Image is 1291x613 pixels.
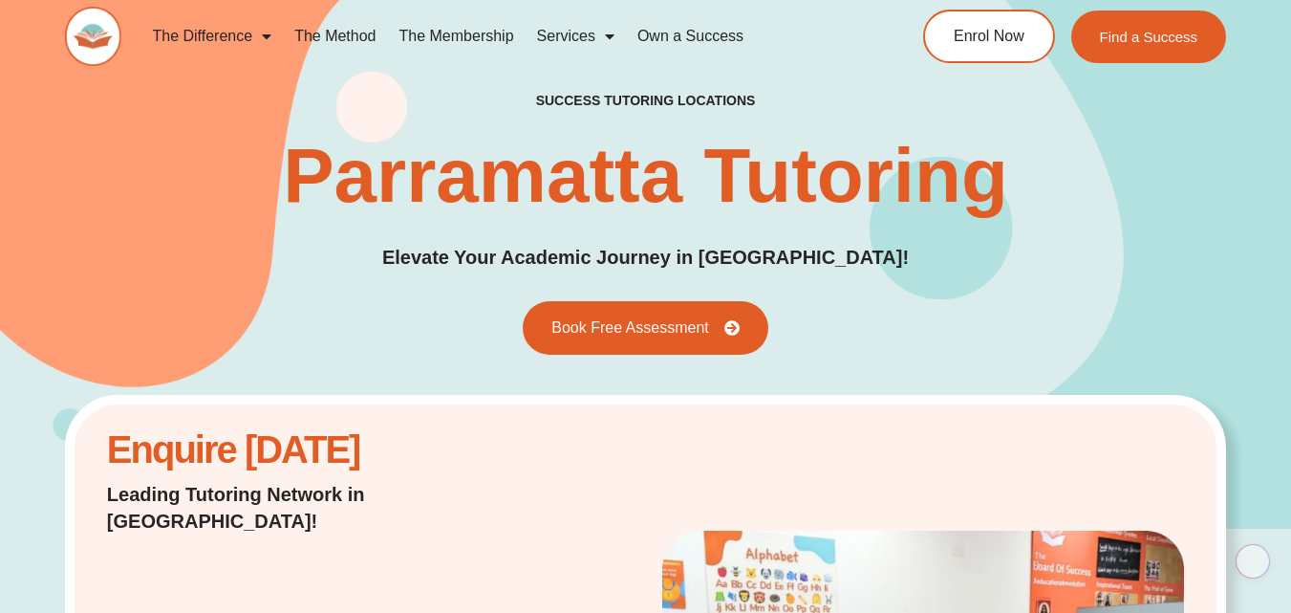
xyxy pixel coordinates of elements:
[551,320,709,336] span: Book Free Assessment
[1100,30,1198,44] span: Find a Success
[523,301,768,355] a: Book Free Assessment
[140,14,283,58] a: The Difference
[107,481,488,535] p: Leading Tutoring Network in [GEOGRAPHIC_DATA]!
[107,438,488,462] h2: Enquire [DATE]
[283,138,1008,214] h1: Parramatta Tutoring
[536,92,756,109] h2: success tutoring locations
[382,243,909,273] p: Elevate Your Academic Journey in [GEOGRAPHIC_DATA]!
[923,10,1055,63] a: Enrol Now
[626,14,755,58] a: Own a Success
[1071,11,1227,63] a: Find a Success
[388,14,526,58] a: The Membership
[140,14,856,58] nav: Menu
[526,14,626,58] a: Services
[954,29,1024,44] span: Enrol Now
[283,14,387,58] a: The Method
